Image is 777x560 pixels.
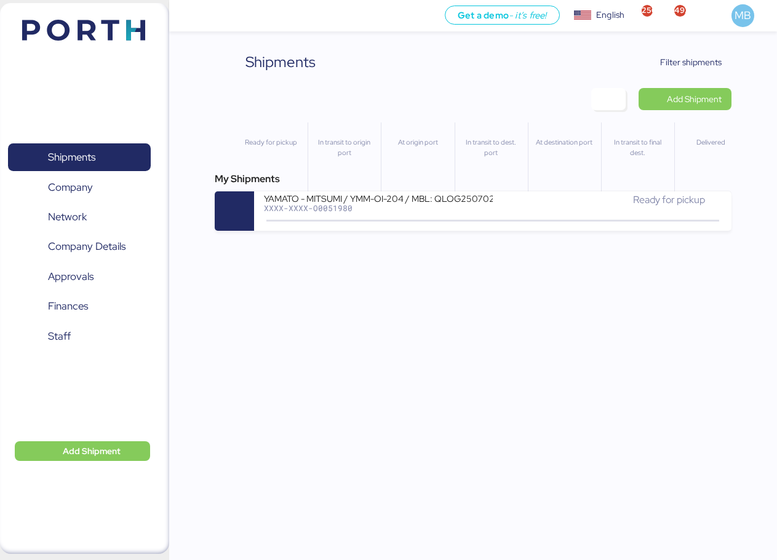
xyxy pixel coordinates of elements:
span: Add Shipment [63,444,121,458]
button: Add Shipment [15,441,150,461]
div: In transit to final dest. [607,137,669,158]
div: In transit to origin port [313,137,375,158]
div: YAMATO - MITSUMI / YMM-OI-204 / MBL: QLOG25070266 / HBL: YTC-BKK24218 / LCL [264,193,493,203]
span: Add Shipment [667,92,722,106]
span: Approvals [48,268,94,286]
div: Ready for pickup [239,137,302,148]
span: Shipments [48,148,95,166]
span: MB [735,7,751,23]
span: Staff [48,327,71,345]
span: Finances [48,297,88,315]
span: Filter shipments [660,55,722,70]
div: In transit to dest. port [460,137,522,158]
button: Filter shipments [635,51,731,73]
a: Company Details [8,233,151,261]
a: Network [8,203,151,231]
a: Shipments [8,143,151,172]
span: Company Details [48,238,126,255]
a: Staff [8,322,151,351]
a: Approvals [8,263,151,291]
span: Company [48,178,93,196]
a: Add Shipment [639,88,731,110]
div: Shipments [245,51,316,73]
span: Ready for pickup [633,193,705,206]
a: Finances [8,292,151,321]
a: Company [8,173,151,201]
span: Network [48,208,87,226]
div: XXXX-XXXX-O0051980 [264,204,493,212]
div: At origin port [386,137,448,148]
div: My Shipments [215,172,731,186]
div: English [596,9,624,22]
div: At destination port [533,137,596,148]
div: Delivered [680,137,742,148]
button: Menu [177,6,197,26]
